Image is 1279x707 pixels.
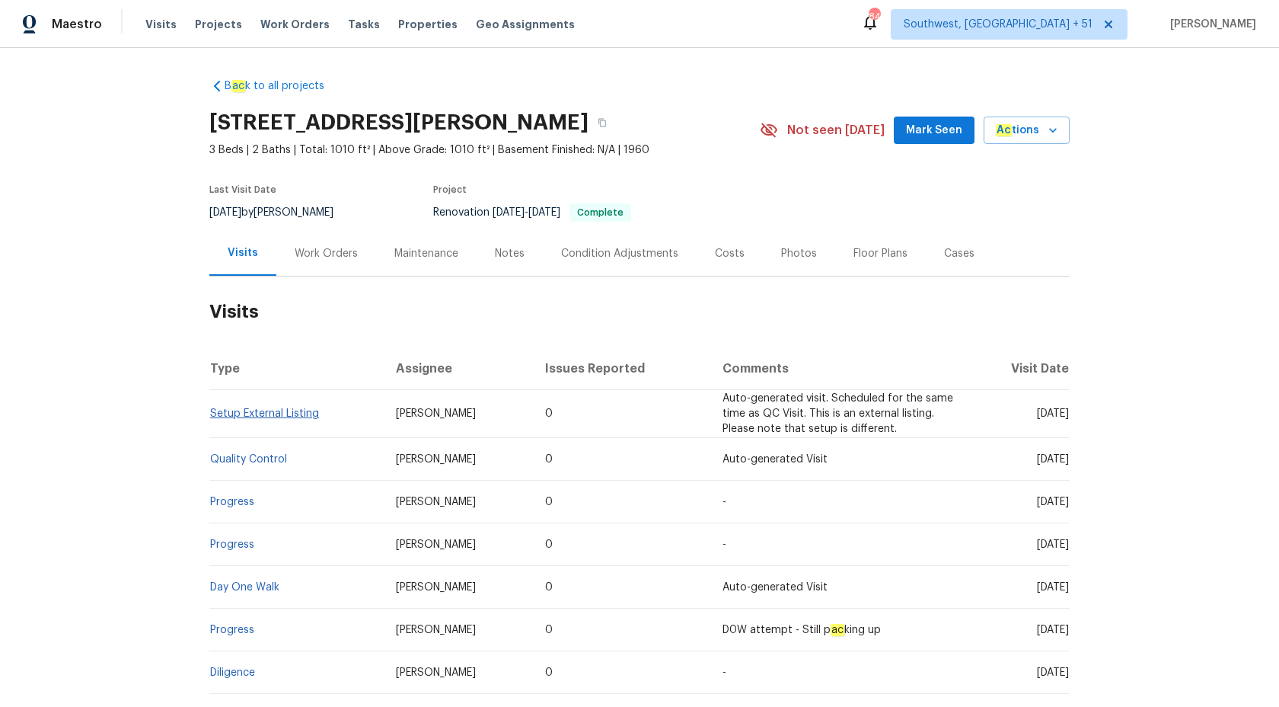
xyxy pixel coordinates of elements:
[545,539,553,550] span: 0
[571,208,630,217] span: Complete
[476,17,575,32] span: Geo Assignments
[1037,454,1069,465] span: [DATE]
[396,539,476,550] span: [PERSON_NAME]
[209,115,588,130] h2: [STREET_ADDRESS][PERSON_NAME]
[1037,408,1069,419] span: [DATE]
[545,667,553,678] span: 0
[394,246,458,261] div: Maintenance
[996,121,1039,140] span: tions
[561,246,678,261] div: Condition Adjustments
[493,207,525,218] span: [DATE]
[433,185,467,194] span: Project
[295,246,358,261] div: Work Orders
[348,19,380,30] span: Tasks
[904,17,1092,32] span: Southwest, [GEOGRAPHIC_DATA] + 51
[722,582,828,593] span: Auto-generated Visit
[493,207,560,218] span: -
[968,347,1070,390] th: Visit Date
[1164,17,1256,32] span: [PERSON_NAME]
[210,625,254,635] a: Progress
[210,582,279,593] a: Day One Walk
[209,203,352,222] div: by [PERSON_NAME]
[210,497,254,507] a: Progress
[944,246,974,261] div: Cases
[781,246,817,261] div: Photos
[1037,625,1069,635] span: [DATE]
[209,347,384,390] th: Type
[195,17,242,32] span: Projects
[722,624,881,636] span: D0W attempt - Still p king up
[210,539,254,550] a: Progress
[984,117,1070,145] button: Actions
[787,123,885,138] span: Not seen [DATE]
[722,667,726,678] span: -
[209,207,241,218] span: [DATE]
[869,9,879,24] div: 847
[894,117,974,145] button: Mark Seen
[588,109,616,136] button: Copy Address
[722,497,726,507] span: -
[722,393,953,434] span: Auto-generated visit. Scheduled for the same time as QC Visit. This is an external listing. Pleas...
[715,246,745,261] div: Costs
[1037,582,1069,593] span: [DATE]
[396,454,476,465] span: [PERSON_NAME]
[209,277,1070,347] h2: Visits
[710,347,968,390] th: Comments
[210,408,319,419] a: Setup External Listing
[396,582,476,593] span: [PERSON_NAME]
[906,121,962,140] span: Mark Seen
[231,80,245,92] em: ac
[209,78,356,94] a: Back to all projects
[495,246,525,261] div: Notes
[528,207,560,218] span: [DATE]
[396,408,476,419] span: [PERSON_NAME]
[545,408,553,419] span: 0
[145,17,177,32] span: Visits
[396,497,476,507] span: [PERSON_NAME]
[396,667,476,678] span: [PERSON_NAME]
[384,347,533,390] th: Assignee
[545,497,553,507] span: 0
[260,17,330,32] span: Work Orders
[853,246,907,261] div: Floor Plans
[533,347,710,390] th: Issues Reported
[1037,497,1069,507] span: [DATE]
[1037,539,1069,550] span: [DATE]
[209,185,276,194] span: Last Visit Date
[722,454,828,465] span: Auto-generated Visit
[52,17,102,32] span: Maestro
[831,624,844,636] em: ac
[433,207,631,218] span: Renovation
[210,454,287,465] a: Quality Control
[545,454,553,465] span: 0
[545,582,553,593] span: 0
[398,17,458,32] span: Properties
[210,667,255,678] a: Diligence
[209,142,760,158] span: 3 Beds | 2 Baths | Total: 1010 ft² | Above Grade: 1010 ft² | Basement Finished: N/A | 1960
[1037,667,1069,678] span: [DATE]
[996,124,1012,136] em: Ac
[545,625,553,635] span: 0
[228,245,258,261] div: Visits
[722,539,726,550] span: -
[396,625,476,635] span: [PERSON_NAME]
[225,78,324,94] span: B k to all projects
